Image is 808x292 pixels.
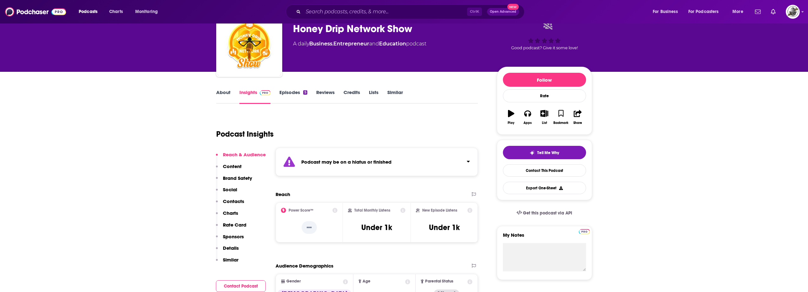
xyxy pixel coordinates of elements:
a: Similar [387,89,403,104]
img: tell me why sparkle [530,150,535,155]
span: Open Advanced [490,10,516,13]
button: Export One-Sheet [503,182,586,194]
button: Sponsors [216,234,244,245]
span: New [507,4,519,10]
a: Credits [344,89,360,104]
p: Reach & Audience [223,152,266,158]
h3: Under 1k [361,223,392,232]
div: Rate [503,89,586,102]
p: Content [223,163,242,169]
button: Charts [216,210,238,222]
span: Good podcast? Give it some love! [511,45,578,50]
p: -- [302,221,317,234]
button: Brand Safety [216,175,252,187]
span: Parental Status [425,279,453,283]
button: Content [216,163,242,175]
button: open menu [648,7,686,17]
img: Podchaser - Follow, Share and Rate Podcasts [5,6,66,18]
button: Bookmark [553,106,569,129]
h2: Reach [276,191,290,197]
img: User Profile [786,5,800,19]
span: Logged in as PodProMaxBooking [786,5,800,19]
div: Apps [524,121,532,125]
p: Rate Card [223,222,246,228]
button: open menu [684,7,728,17]
button: Contacts [216,198,244,210]
span: Ctrl K [467,8,482,16]
button: Show profile menu [786,5,800,19]
p: Social [223,187,237,193]
input: Search podcasts, credits, & more... [303,7,467,17]
button: open menu [74,7,106,17]
button: Follow [503,73,586,87]
a: Entrepreneur [333,41,369,47]
span: For Podcasters [688,7,719,16]
img: Podchaser Pro [579,229,590,234]
span: Tell Me Why [537,150,559,155]
a: Lists [369,89,378,104]
a: Show notifications dropdown [768,6,778,17]
a: Education [379,41,406,47]
label: My Notes [503,232,586,243]
span: Gender [286,279,301,283]
h2: Total Monthly Listens [354,208,390,213]
a: InsightsPodchaser Pro [239,89,271,104]
h2: New Episode Listens [422,208,457,213]
strong: Podcast may be on a hiatus or finished [301,159,391,165]
button: Rate Card [216,222,246,234]
span: Charts [109,7,123,16]
p: Details [223,245,239,251]
button: Share [569,106,586,129]
a: About [216,89,230,104]
a: Business [309,41,332,47]
button: Social [216,187,237,198]
button: List [536,106,552,129]
button: Play [503,106,519,129]
h2: Audience Demographics [276,263,333,269]
button: Contact Podcast [216,280,266,292]
span: Get this podcast via API [523,210,572,216]
a: Contact This Podcast [503,164,586,177]
span: and [369,41,379,47]
h3: Under 1k [429,223,460,232]
a: Show notifications dropdown [752,6,763,17]
p: Brand Safety [223,175,252,181]
button: Reach & Audience [216,152,266,163]
button: Apps [519,106,536,129]
a: Pro website [579,228,590,234]
section: Click to expand status details [276,148,478,176]
button: Similar [216,257,238,268]
img: Podchaser Pro [260,90,271,95]
div: Bookmark [553,121,568,125]
button: Details [216,245,239,257]
h2: Power Score™ [289,208,313,213]
a: Charts [105,7,127,17]
span: Age [363,279,371,283]
button: tell me why sparkleTell Me Why [503,146,586,159]
button: open menu [131,7,166,17]
button: Open AdvancedNew [487,8,519,16]
p: Charts [223,210,238,216]
a: Get this podcast via API [511,205,578,221]
div: Search podcasts, credits, & more... [292,4,531,19]
div: Share [573,121,582,125]
div: List [542,121,547,125]
button: open menu [728,7,751,17]
p: Sponsors [223,234,244,240]
span: Podcasts [79,7,97,16]
div: A daily podcast [293,40,426,48]
span: For Business [653,7,678,16]
a: Reviews [316,89,335,104]
span: , [332,41,333,47]
h1: Podcast Insights [216,129,274,139]
a: Episodes5 [279,89,307,104]
div: Good podcast? Give it some love! [497,17,592,56]
p: Contacts [223,198,244,204]
div: Play [508,121,514,125]
div: 5 [303,90,307,95]
img: Honey Drip Network Show [217,12,281,76]
span: More [732,7,743,16]
p: Similar [223,257,238,263]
